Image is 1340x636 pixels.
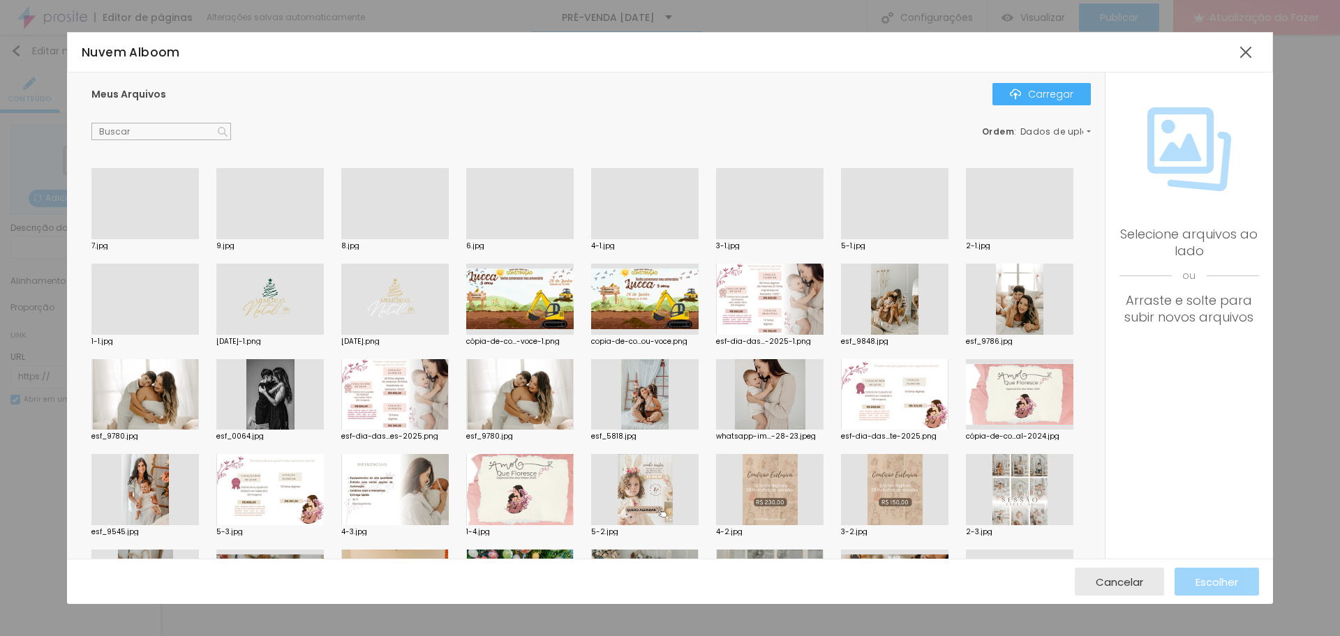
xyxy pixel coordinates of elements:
[716,527,743,537] font: 4-2.jpg
[466,431,513,441] font: esf_9780.jpg
[91,241,108,251] font: 7.jpg
[841,431,937,441] font: esf-dia-das...te-2025.png
[91,527,139,537] font: esf_9545.jpg
[341,336,380,347] font: [DATE].png
[716,431,816,441] font: whatsapp-im...-28-23.jpeg
[91,431,138,441] font: esf_9780.jpg
[216,241,234,251] font: 9.jpg
[966,336,1013,347] font: esf_9786.jpg
[466,527,490,537] font: 1-4.jpg
[591,241,615,251] font: 4-1.jpg
[1147,107,1231,191] img: Ícone
[1020,126,1101,137] font: Dados de upload
[466,241,484,251] font: 6.jpg
[91,123,231,141] input: Buscar
[841,241,865,251] font: 5-1.jpg
[341,431,438,441] font: esf-dia-das...es-2025.png
[1010,89,1021,100] img: Ícone
[216,431,264,441] font: esf_0064.jpg
[841,527,868,537] font: 3-2.jpg
[341,527,367,537] font: 4-3.jpg
[91,336,113,347] font: 1-1.jpg
[591,527,618,537] font: 5-2.jpg
[82,44,180,61] font: Nuvem Alboom
[716,241,740,251] font: 3-1.jpg
[1175,568,1259,596] button: Escolher
[966,527,992,537] font: 2-3.jpg
[466,336,560,347] font: cópia-de-co...-voce-1.png
[1196,575,1238,589] font: Escolher
[216,336,261,347] font: [DATE]-1.png
[1096,575,1143,589] font: Cancelar
[91,87,166,101] font: Meus Arquivos
[218,127,228,137] img: Ícone
[1120,225,1258,259] font: Selecione arquivos ao lado
[966,241,990,251] font: 2-1.jpg
[966,431,1059,441] font: cópia-de-co...al-2024.jpg
[716,336,811,347] font: esf-dia-das...-2025-1.png
[591,336,687,347] font: copia-de-co...ou-voce.png
[992,83,1091,105] button: ÍconeCarregar
[1182,268,1196,282] font: ou
[216,527,243,537] font: 5-3.jpg
[591,431,636,441] font: esf_5818.jpg
[341,241,359,251] font: 8.jpg
[982,126,1015,137] font: Ordem
[1075,568,1164,596] button: Cancelar
[841,336,888,347] font: esf_9848.jpg
[1028,87,1073,101] font: Carregar
[1124,291,1253,326] font: Arraste e solte para subir novos arquivos
[1014,126,1017,137] font: :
